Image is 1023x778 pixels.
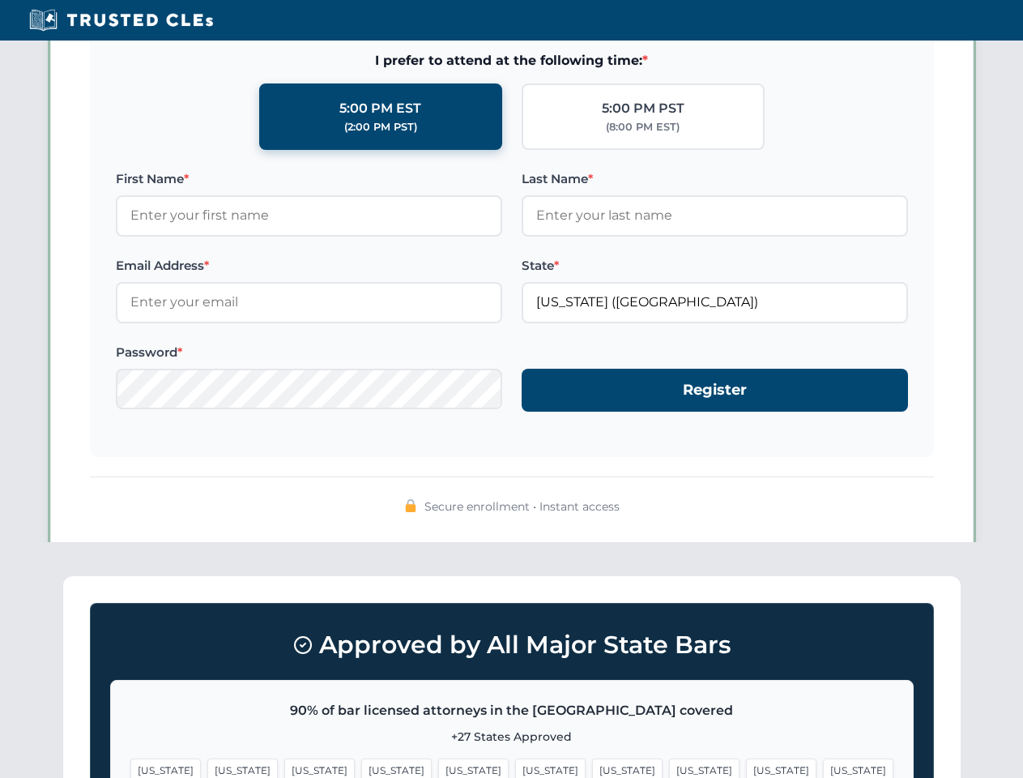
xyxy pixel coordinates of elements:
[130,728,893,746] p: +27 States Approved
[602,98,684,119] div: 5:00 PM PST
[424,498,620,515] span: Secure enrollment • Instant access
[116,282,502,323] input: Enter your email
[116,50,908,71] span: I prefer to attend at the following time:
[522,369,908,412] button: Register
[522,195,908,236] input: Enter your last name
[116,195,502,236] input: Enter your first name
[404,499,417,512] img: 🔒
[522,169,908,189] label: Last Name
[116,343,502,362] label: Password
[110,623,914,667] h3: Approved by All Major State Bars
[522,256,908,276] label: State
[339,98,421,119] div: 5:00 PM EST
[130,700,893,721] p: 90% of bar licensed attorneys in the [GEOGRAPHIC_DATA] covered
[116,169,502,189] label: First Name
[344,119,417,135] div: (2:00 PM PST)
[606,119,680,135] div: (8:00 PM EST)
[24,8,218,32] img: Trusted CLEs
[116,256,502,276] label: Email Address
[522,282,908,323] input: Florida (FL)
